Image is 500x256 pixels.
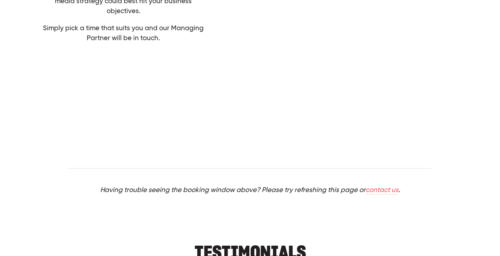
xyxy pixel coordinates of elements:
[399,187,400,194] em: .
[366,187,399,194] a: contact us
[40,23,207,44] p: Simply pick a time that suits you and our Managing Partner will be in touch.
[100,187,366,194] em: Having trouble seeing the booking window above? Please try refreshing this page or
